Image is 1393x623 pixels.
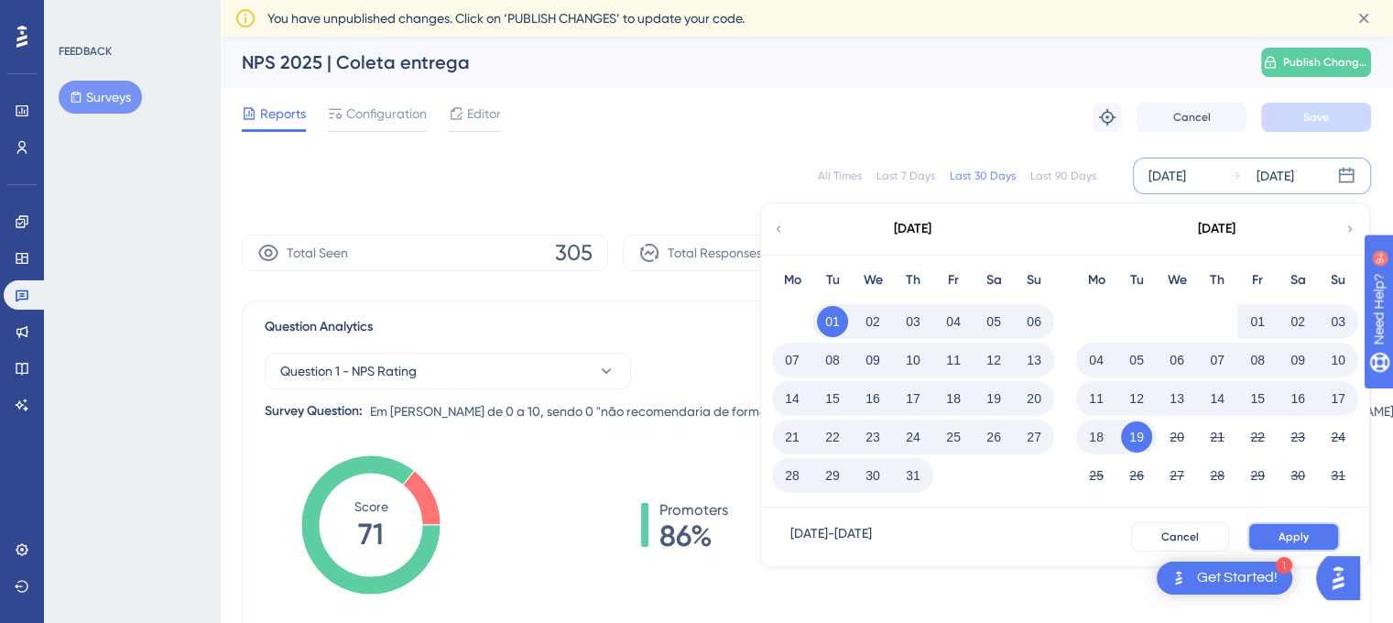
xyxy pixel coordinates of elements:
[354,499,388,514] tspan: Score
[1157,562,1292,595] div: Open Get Started! checklist, remaining modules: 1
[59,44,112,59] div: FEEDBACK
[668,242,762,264] span: Total Responses
[777,421,808,453] button: 21
[772,269,812,291] div: Mo
[1157,269,1197,291] div: We
[265,353,631,389] button: Question 1 - NPS Rating
[59,81,142,114] button: Surveys
[1316,551,1371,606] iframe: UserGuiding AI Assistant Launcher
[978,383,1009,414] button: 19
[857,344,888,376] button: 09
[857,383,888,414] button: 16
[659,499,728,521] span: Promoters
[1282,421,1313,453] button: 23
[894,218,931,240] div: [DATE]
[265,400,363,422] div: Survey Question:
[1173,110,1211,125] span: Cancel
[1282,306,1313,337] button: 02
[1018,421,1050,453] button: 27
[1116,269,1157,291] div: Tu
[1014,269,1054,291] div: Su
[1137,103,1246,132] button: Cancel
[1282,383,1313,414] button: 16
[1161,530,1199,544] span: Cancel
[1261,48,1371,77] button: Publish Changes
[978,421,1009,453] button: 26
[1202,383,1233,414] button: 14
[898,421,929,453] button: 24
[280,360,417,382] span: Question 1 - NPS Rating
[1202,344,1233,376] button: 07
[938,306,969,337] button: 04
[1322,421,1354,453] button: 24
[1121,344,1152,376] button: 05
[1018,306,1050,337] button: 06
[1131,522,1229,552] button: Cancel
[260,103,306,125] span: Reports
[1161,460,1192,491] button: 27
[1322,383,1354,414] button: 17
[1197,269,1237,291] div: Th
[1237,269,1278,291] div: Fr
[1257,165,1294,187] div: [DATE]
[346,103,427,125] span: Configuration
[125,9,136,24] div: 9+
[1261,103,1371,132] button: Save
[1121,460,1152,491] button: 26
[777,344,808,376] button: 07
[1161,383,1192,414] button: 13
[1202,460,1233,491] button: 28
[1247,522,1340,552] button: Apply
[893,269,933,291] div: Th
[817,460,848,491] button: 29
[1018,383,1050,414] button: 20
[659,521,728,551] span: 86%
[1148,165,1186,187] div: [DATE]
[43,5,114,27] span: Need Help?
[1081,460,1112,491] button: 25
[1276,557,1292,574] div: 1
[1322,306,1354,337] button: 03
[978,344,1009,376] button: 12
[1242,460,1273,491] button: 29
[857,460,888,491] button: 30
[287,242,348,264] span: Total Seen
[978,306,1009,337] button: 05
[1081,421,1112,453] button: 18
[265,316,373,338] span: Question Analytics
[1161,344,1192,376] button: 06
[898,383,929,414] button: 17
[938,421,969,453] button: 25
[1283,55,1369,70] span: Publish Changes
[1282,344,1313,376] button: 09
[898,344,929,376] button: 10
[1303,110,1329,125] span: Save
[817,306,848,337] button: 01
[1322,460,1354,491] button: 31
[467,103,501,125] span: Editor
[267,7,745,29] span: You have unpublished changes. Click on ‘PUBLISH CHANGES’ to update your code.
[1278,269,1318,291] div: Sa
[1161,421,1192,453] button: 20
[974,269,1014,291] div: Sa
[857,421,888,453] button: 23
[1322,344,1354,376] button: 10
[777,460,808,491] button: 28
[1081,344,1112,376] button: 04
[1279,530,1309,544] span: Apply
[1198,218,1235,240] div: [DATE]
[555,238,593,268] span: 305
[1242,421,1273,453] button: 22
[938,344,969,376] button: 11
[1121,383,1152,414] button: 12
[1202,421,1233,453] button: 21
[1076,269,1116,291] div: Mo
[812,269,853,291] div: Tu
[898,306,929,337] button: 03
[1168,567,1190,589] img: launcher-image-alternative-text
[857,306,888,337] button: 02
[777,383,808,414] button: 14
[853,269,893,291] div: We
[1318,269,1358,291] div: Su
[358,517,384,552] tspan: 71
